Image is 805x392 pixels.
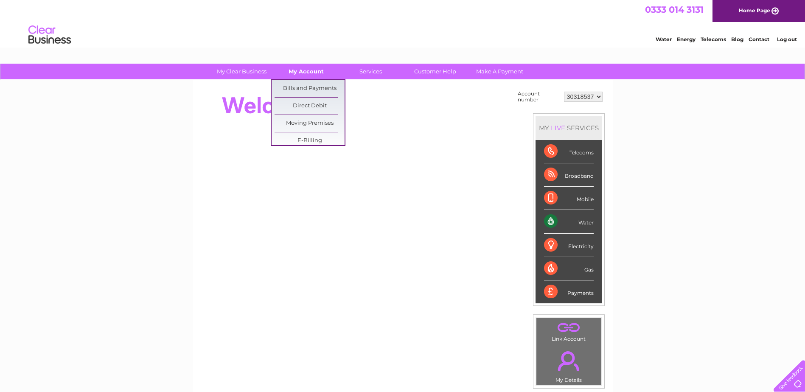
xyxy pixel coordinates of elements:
[539,320,599,335] a: .
[271,64,341,79] a: My Account
[749,36,769,42] a: Contact
[544,280,594,303] div: Payments
[544,257,594,280] div: Gas
[544,163,594,187] div: Broadband
[731,36,743,42] a: Blog
[28,22,71,48] img: logo.png
[544,210,594,233] div: Water
[275,98,345,115] a: Direct Debit
[549,124,567,132] div: LIVE
[516,89,562,105] td: Account number
[544,140,594,163] div: Telecoms
[275,115,345,132] a: Moving Premises
[536,116,602,140] div: MY SERVICES
[539,346,599,376] a: .
[544,187,594,210] div: Mobile
[701,36,726,42] a: Telecoms
[465,64,535,79] a: Make A Payment
[536,317,602,344] td: Link Account
[677,36,696,42] a: Energy
[656,36,672,42] a: Water
[336,64,406,79] a: Services
[202,5,603,41] div: Clear Business is a trading name of Verastar Limited (registered in [GEOGRAPHIC_DATA] No. 3667643...
[400,64,470,79] a: Customer Help
[275,132,345,149] a: E-Billing
[207,64,277,79] a: My Clear Business
[275,80,345,97] a: Bills and Payments
[544,234,594,257] div: Electricity
[536,344,602,386] td: My Details
[645,4,704,15] a: 0333 014 3131
[777,36,797,42] a: Log out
